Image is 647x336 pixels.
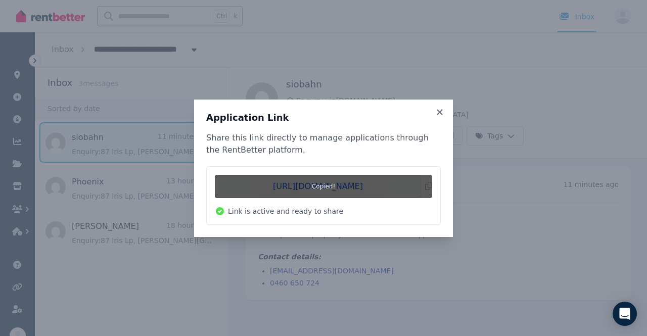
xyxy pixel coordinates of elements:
[206,132,441,156] p: Share this link directly to manage applications through the RentBetter platform.
[206,112,441,124] h3: Application Link
[228,206,343,216] span: Link is active and ready to share
[215,175,432,198] span: Copied!
[215,175,432,198] button: [URL][DOMAIN_NAME]Copied!
[613,302,637,326] div: Open Intercom Messenger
